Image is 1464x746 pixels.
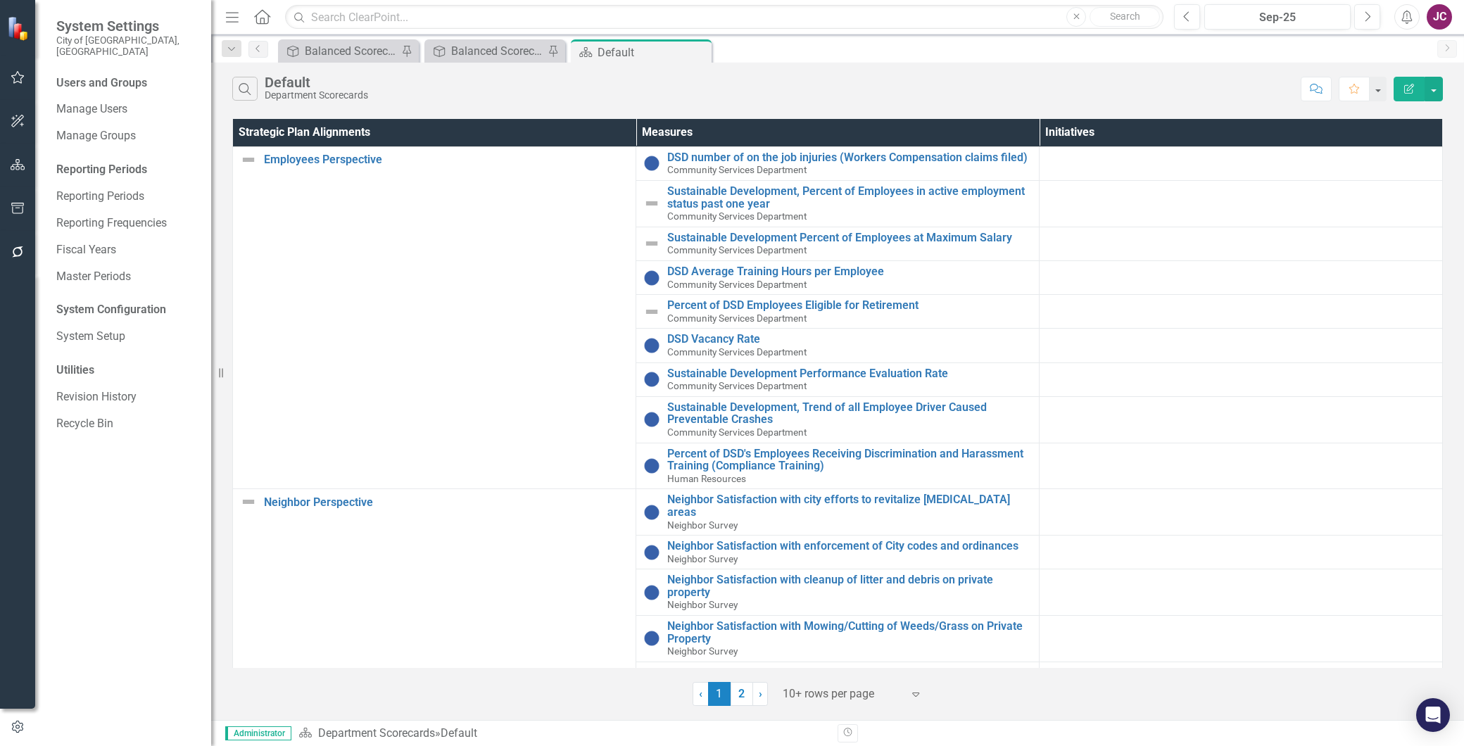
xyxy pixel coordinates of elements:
[667,519,738,531] span: Neighbor Survey
[1209,9,1346,26] div: Sep-25
[667,645,738,657] span: Neighbor Survey
[318,726,435,740] a: Department Scorecards
[428,42,544,60] a: Balanced Scorecard
[636,329,1040,362] td: Double-Click to Edit Right Click for Context Menu
[643,411,660,428] img: Information Unavailable
[264,153,629,166] a: Employees Perspective
[643,584,660,601] img: Information Unavailable
[699,687,702,700] span: ‹
[667,473,746,484] span: Human Resources
[667,333,1032,346] a: DSD Vacancy Rate
[636,616,1040,662] td: Double-Click to Edit Right Click for Context Menu
[441,726,477,740] div: Default
[240,493,257,510] img: Not Defined
[451,42,544,60] div: Balanced Scorecard
[643,270,660,286] img: Information Unavailable
[56,329,197,345] a: System Setup
[667,244,807,255] span: Community Services Department
[56,189,197,205] a: Reporting Periods
[56,302,197,318] div: System Configuration
[667,265,1032,278] a: DSD Average Training Hours per Employee
[643,630,660,647] img: Information Unavailable
[667,574,1032,598] a: Neighbor Satisfaction with cleanup of litter and debris on private property
[759,687,762,700] span: ›
[636,569,1040,616] td: Double-Click to Edit Right Click for Context Menu
[265,90,368,101] div: Department Scorecards
[233,146,636,488] td: Double-Click to Edit Right Click for Context Menu
[667,151,1032,164] a: DSD number of on the job injuries (Workers Compensation claims filed)
[667,185,1032,210] a: Sustainable Development, Percent of Employees in active employment status past one year
[1427,4,1452,30] button: JC
[708,682,731,706] span: 1
[636,489,1040,536] td: Double-Click to Edit Right Click for Context Menu
[636,295,1040,329] td: Double-Click to Edit Right Click for Context Menu
[667,232,1032,244] a: Sustainable Development Percent of Employees at Maximum Salary
[56,101,197,118] a: Manage Users
[636,662,1040,708] td: Double-Click to Edit Right Click for Context Menu
[643,195,660,212] img: Not Defined
[636,443,1040,489] td: Double-Click to Edit Right Click for Context Menu
[636,261,1040,295] td: Double-Click to Edit Right Click for Context Menu
[667,620,1032,645] a: Neighbor Satisfaction with Mowing/Cutting of Weeds/Grass on Private Property
[56,18,197,34] span: System Settings
[643,235,660,252] img: Not Defined
[56,75,197,91] div: Users and Groups
[1204,4,1351,30] button: Sep-25
[56,389,197,405] a: Revision History
[731,682,753,706] a: 2
[636,536,1040,569] td: Double-Click to Edit Right Click for Context Menu
[667,426,807,438] span: Community Services Department
[667,279,807,290] span: Community Services Department
[56,128,197,144] a: Manage Groups
[636,181,1040,227] td: Double-Click to Edit Right Click for Context Menu
[298,726,827,742] div: »
[643,303,660,320] img: Not Defined
[667,599,738,610] span: Neighbor Survey
[636,146,1040,180] td: Double-Click to Edit Right Click for Context Menu
[667,448,1032,472] a: Percent of DSD's Employees Receiving Discrimination and Harassment Training (Compliance Training)
[56,162,197,178] div: Reporting Periods
[643,504,660,521] img: Information Unavailable
[667,380,807,391] span: Community Services Department
[643,337,660,354] img: Information Unavailable
[636,396,1040,443] td: Double-Click to Edit Right Click for Context Menu
[667,312,807,324] span: Community Services Department
[643,457,660,474] img: Information Unavailable
[240,151,257,168] img: Not Defined
[643,544,660,561] img: Information Unavailable
[1416,698,1450,732] div: Open Intercom Messenger
[667,553,738,564] span: Neighbor Survey
[667,346,807,358] span: Community Services Department
[636,362,1040,396] td: Double-Click to Edit Right Click for Context Menu
[56,362,197,379] div: Utilities
[636,227,1040,260] td: Double-Click to Edit Right Click for Context Menu
[56,34,197,58] small: City of [GEOGRAPHIC_DATA], [GEOGRAPHIC_DATA]
[305,42,398,60] div: Balanced Scorecard
[265,75,368,90] div: Default
[282,42,398,60] a: Balanced Scorecard
[667,164,807,175] span: Community Services Department
[56,269,197,285] a: Master Periods
[1090,7,1160,27] button: Search
[667,210,807,222] span: Community Services Department
[225,726,291,740] span: Administrator
[598,44,708,61] div: Default
[7,16,32,41] img: ClearPoint Strategy
[667,666,1032,691] a: Neighbor Satisfaction with enforcing the maintenance of residential property
[643,371,660,388] img: Information Unavailable
[667,493,1032,518] a: Neighbor Satisfaction with city efforts to revitalize [MEDICAL_DATA] areas
[643,155,660,172] img: Information Unavailable
[56,416,197,432] a: Recycle Bin
[1110,11,1140,22] span: Search
[56,215,197,232] a: Reporting Frequencies
[667,299,1032,312] a: Percent of DSD Employees Eligible for Retirement
[285,5,1163,30] input: Search ClearPoint...
[56,242,197,258] a: Fiscal Years
[667,540,1032,552] a: Neighbor Satisfaction with enforcement of City codes and ordinances
[264,496,629,509] a: Neighbor Perspective
[667,367,1032,380] a: Sustainable Development Performance Evaluation Rate
[667,401,1032,426] a: Sustainable Development, Trend of all Employee Driver Caused Preventable Crashes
